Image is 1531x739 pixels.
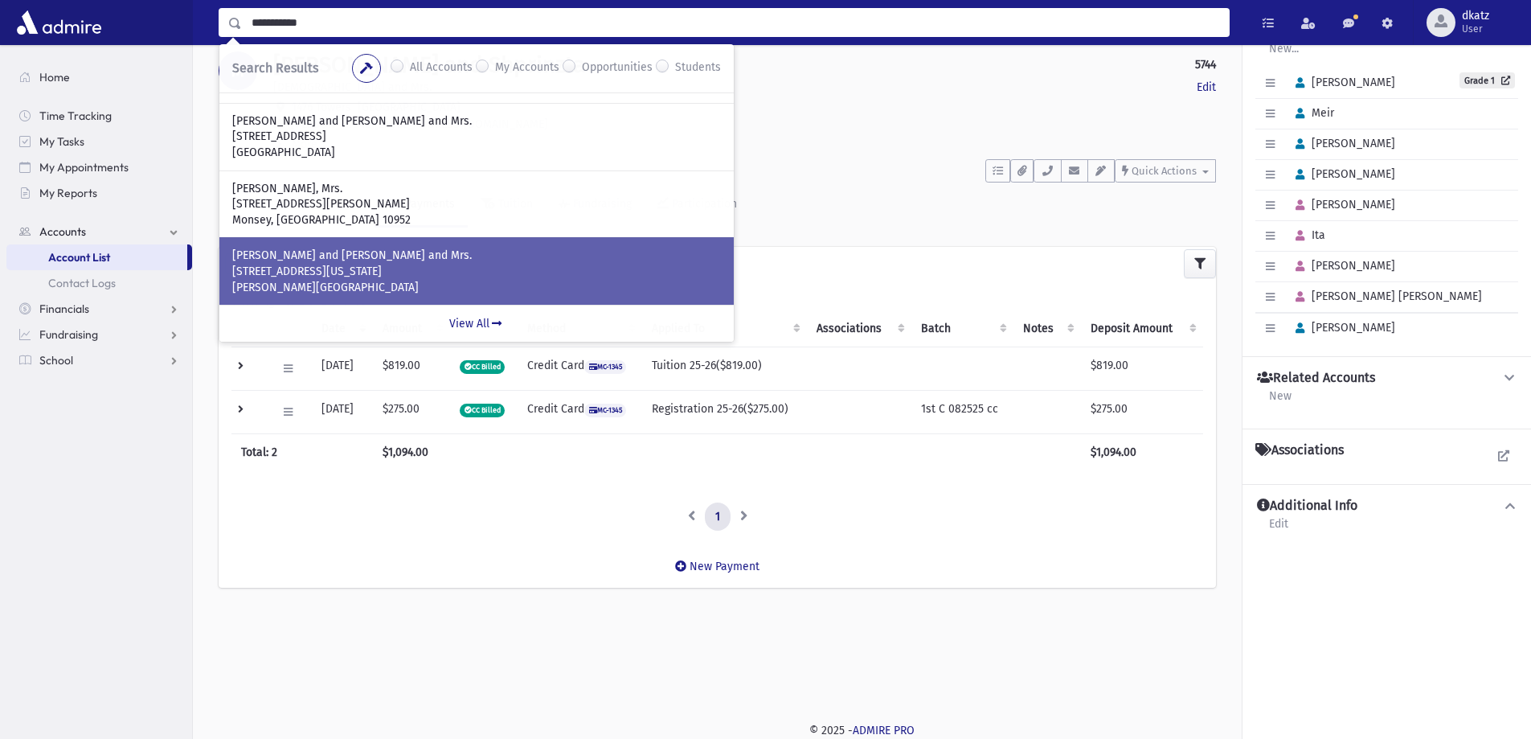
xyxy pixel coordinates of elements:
[242,8,1229,37] input: Search
[6,244,187,270] a: Account List
[1197,79,1216,96] a: Edit
[1288,228,1325,242] span: Ita
[495,59,559,78] label: My Accounts
[219,722,1505,739] div: © 2025 -
[231,433,373,470] th: Total: 2
[662,547,772,586] a: New Payment
[232,113,721,129] p: [PERSON_NAME] and [PERSON_NAME] and Mrs.
[642,347,807,390] td: Tuition 25-26($819.00)
[1255,442,1344,458] h4: Associations
[39,327,98,342] span: Fundraising
[1081,390,1203,433] td: $275.00
[853,724,915,737] a: ADMIRE PRO
[6,347,192,373] a: School
[1081,310,1203,347] th: Deposit Amount: activate to sort column ascending
[584,404,626,417] span: MC-1345
[807,310,911,347] th: Associations: activate to sort column ascending
[48,276,116,290] span: Contact Logs
[1268,39,1300,68] a: New...
[219,305,734,342] a: View All
[582,59,653,78] label: Opportunities
[460,360,505,374] span: CC Billed
[1462,23,1489,35] span: User
[219,183,297,228] a: Activity
[232,248,721,264] p: [PERSON_NAME] and [PERSON_NAME] and Mrs.
[675,59,721,78] label: Students
[232,60,318,76] span: Search Results
[518,347,642,390] td: Credit Card
[642,390,807,433] td: Registration 25-26($275.00)
[6,103,192,129] a: Time Tracking
[1288,289,1482,303] span: [PERSON_NAME] [PERSON_NAME]
[232,196,721,212] p: [STREET_ADDRESS][PERSON_NAME]
[1459,72,1515,88] a: Grade 1
[39,109,112,123] span: Time Tracking
[312,390,373,433] td: [DATE]
[312,347,373,390] td: [DATE]
[1288,76,1395,89] span: [PERSON_NAME]
[6,154,192,180] a: My Appointments
[6,64,192,90] a: Home
[518,390,642,433] td: Credit Card
[1288,106,1334,120] span: Meir
[6,270,192,296] a: Contact Logs
[232,212,721,228] p: Monsey, [GEOGRAPHIC_DATA] 10952
[911,390,1013,433] td: 1st C 082525 cc
[232,181,721,197] p: [PERSON_NAME], Mrs.
[39,70,70,84] span: Home
[1257,498,1357,515] h4: Additional Info
[1115,159,1216,183] button: Quick Actions
[6,219,192,244] a: Accounts
[1132,165,1197,177] span: Quick Actions
[232,129,721,145] p: [STREET_ADDRESS]
[911,310,1013,347] th: Batch: activate to sort column ascending
[1081,347,1203,390] td: $819.00
[1255,498,1518,515] button: Additional Info
[460,404,505,417] span: CC Billed
[1288,137,1395,150] span: [PERSON_NAME]
[39,160,129,174] span: My Appointments
[39,353,73,367] span: School
[232,264,721,280] p: [STREET_ADDRESS][US_STATE]
[705,503,731,532] a: 1
[232,280,721,296] p: [PERSON_NAME][GEOGRAPHIC_DATA]
[1288,321,1395,335] span: [PERSON_NAME]
[13,6,105,39] img: AdmirePro
[373,347,450,390] td: $819.00
[1255,370,1518,387] button: Related Accounts
[1462,10,1489,23] span: dkatz
[410,59,473,78] label: All Accounts
[6,180,192,206] a: My Reports
[39,224,86,239] span: Accounts
[1081,433,1203,470] th: $1,094.00
[6,296,192,322] a: Financials
[39,186,97,200] span: My Reports
[1268,387,1292,416] a: New
[232,145,721,161] p: [GEOGRAPHIC_DATA]
[6,322,192,347] a: Fundraising
[1013,310,1081,347] th: Notes: activate to sort column ascending
[373,433,450,470] th: $1,094.00
[219,51,257,90] div: M
[39,134,84,149] span: My Tasks
[39,302,89,316] span: Financials
[1195,56,1216,73] strong: 5744
[1257,370,1375,387] h4: Related Accounts
[6,129,192,154] a: My Tasks
[48,250,110,265] span: Account List
[1288,198,1395,211] span: [PERSON_NAME]
[1268,515,1289,544] a: Edit
[1288,259,1395,273] span: [PERSON_NAME]
[584,360,626,374] span: MC-1345
[373,390,450,433] td: $275.00
[1288,167,1395,181] span: [PERSON_NAME]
